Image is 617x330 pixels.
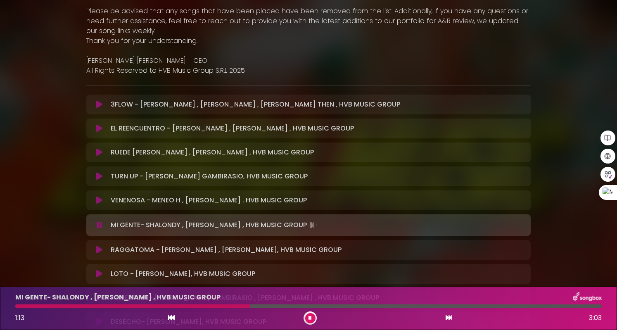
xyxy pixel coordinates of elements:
[111,245,342,255] p: RAGGATOMA - [PERSON_NAME] , [PERSON_NAME], HVB MUSIC GROUP
[86,56,531,66] p: [PERSON_NAME] [PERSON_NAME] - CEO
[573,292,602,303] img: songbox-logo-white.png
[111,171,308,181] p: TURN UP - [PERSON_NAME] GAMBIRASIO, HVB MUSIC GROUP
[111,269,255,279] p: LOTO - [PERSON_NAME], HVB MUSIC GROUP
[307,219,318,231] img: waveform4.gif
[86,66,531,76] p: All Rights Reserved to HVB Music Group S.R.L 2025
[86,6,531,36] p: Please be advised that any songs that have been placed have been removed from the list. Additiona...
[111,219,318,231] p: MI GENTE- SHALONDY , [PERSON_NAME] , HVB MUSIC GROUP
[111,147,314,157] p: RUEDE [PERSON_NAME] , [PERSON_NAME] , HVB MUSIC GROUP
[111,123,354,133] p: EL REENCUENTRO - [PERSON_NAME] , [PERSON_NAME] , HVB MUSIC GROUP
[86,36,531,46] p: Thank you for your understanding.
[111,100,400,109] p: 3FLOW - [PERSON_NAME] , [PERSON_NAME] , [PERSON_NAME] THEN , HVB MUSIC GROUP
[15,313,24,323] span: 1:13
[15,292,221,302] p: MI GENTE- SHALONDY , [PERSON_NAME] , HVB MUSIC GROUP
[589,313,602,323] span: 3:03
[111,195,307,205] p: VENENOSA - MENEO H , [PERSON_NAME] . HVB MUSIC GROUP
